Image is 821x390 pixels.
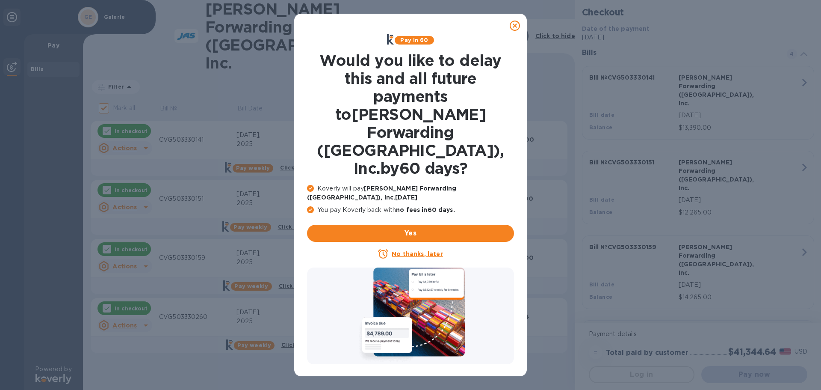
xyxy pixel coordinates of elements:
[307,185,456,201] b: [PERSON_NAME] Forwarding ([GEOGRAPHIC_DATA]), Inc. [DATE]
[314,228,507,238] span: Yes
[307,184,514,202] p: Koverly will pay
[392,250,443,257] u: No thanks, later
[400,37,428,43] b: Pay in 60
[307,51,514,177] h1: Would you like to delay this and all future payments to [PERSON_NAME] Forwarding ([GEOGRAPHIC_DAT...
[307,205,514,214] p: You pay Koverly back with
[307,225,514,242] button: Yes
[396,206,455,213] b: no fees in 60 days .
